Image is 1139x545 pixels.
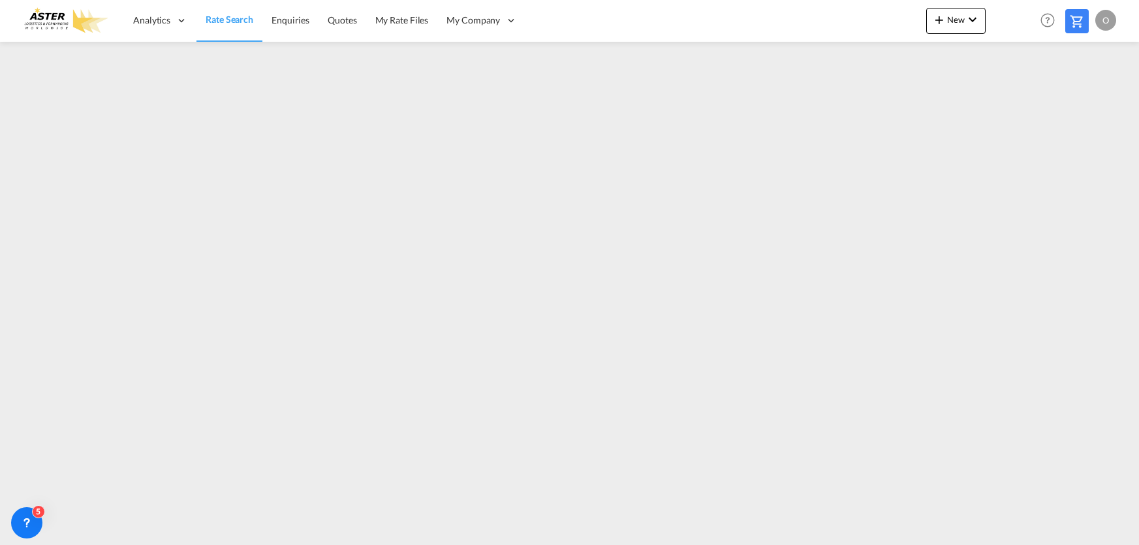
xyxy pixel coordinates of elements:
[965,12,980,27] md-icon: icon-chevron-down
[931,14,980,25] span: New
[1095,10,1116,31] div: O
[446,14,500,27] span: My Company
[1037,9,1065,33] div: Help
[272,14,309,25] span: Enquiries
[206,14,253,25] span: Rate Search
[375,14,429,25] span: My Rate Files
[1037,9,1059,31] span: Help
[133,14,170,27] span: Analytics
[328,14,356,25] span: Quotes
[20,6,108,35] img: e3303e4028ba11efbf5f992c85cc34d8.png
[926,8,986,34] button: icon-plus 400-fgNewicon-chevron-down
[931,12,947,27] md-icon: icon-plus 400-fg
